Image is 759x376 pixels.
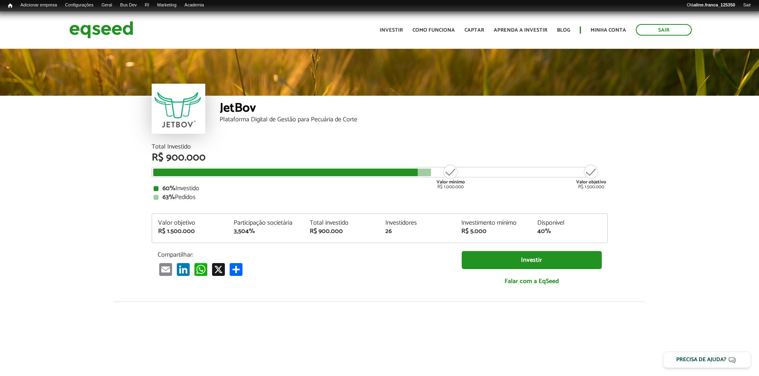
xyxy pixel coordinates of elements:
a: LinkedIn [175,263,191,276]
strong: 60% [162,183,176,194]
div: 40% [537,228,601,235]
div: R$ 1.500.000 [576,164,606,189]
a: X [210,263,226,276]
a: Investir [380,28,403,33]
a: Início [4,2,16,10]
a: Academia [180,2,208,8]
a: Configurações [61,2,98,8]
a: Compartilhar [228,263,244,276]
div: Investido [154,185,606,192]
a: Sair [739,2,755,8]
div: R$ 900.000 [310,228,374,235]
strong: 63% [162,192,175,203]
a: Oláaline.franca_125350 [683,2,739,8]
a: Sair [636,24,692,36]
div: 3,504% [234,228,298,235]
div: R$ 5.000 [461,228,525,235]
img: EqSeed [69,19,133,40]
div: Disponível [537,220,601,226]
a: Email [158,263,174,276]
a: Investir [462,251,602,269]
div: Pedidos [154,194,606,201]
span: Início [8,3,12,8]
strong: aline.franca_125350 [694,2,735,7]
a: Falar com a EqSeed [462,273,602,290]
a: Captar [465,28,484,33]
div: Total investido [310,220,374,226]
div: Plataforma Digital de Gestão para Pecuária de Corte [220,117,608,123]
div: 26 [385,228,449,235]
a: Marketing [153,2,180,8]
div: Investidores [385,220,449,226]
a: Geral [97,2,116,8]
a: WhatsApp [193,263,209,276]
a: Minha conta [591,28,626,33]
div: JetBov [220,102,608,117]
div: R$ 900.000 [152,153,608,163]
div: Valor objetivo [158,220,222,226]
a: Adicionar empresa [16,2,61,8]
div: R$ 1.500.000 [158,228,222,235]
a: Blog [557,28,570,33]
a: Aprenda a investir [494,28,547,33]
a: RI [141,2,153,8]
div: Participação societária [234,220,298,226]
a: Como funciona [413,28,455,33]
strong: Valor objetivo [576,178,606,186]
p: Compartilhar: [158,251,450,259]
strong: Valor mínimo [437,178,465,186]
div: Total Investido [152,144,608,150]
div: R$ 1.000.000 [436,164,466,189]
a: Bus Dev [116,2,141,8]
div: Investimento mínimo [461,220,525,226]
